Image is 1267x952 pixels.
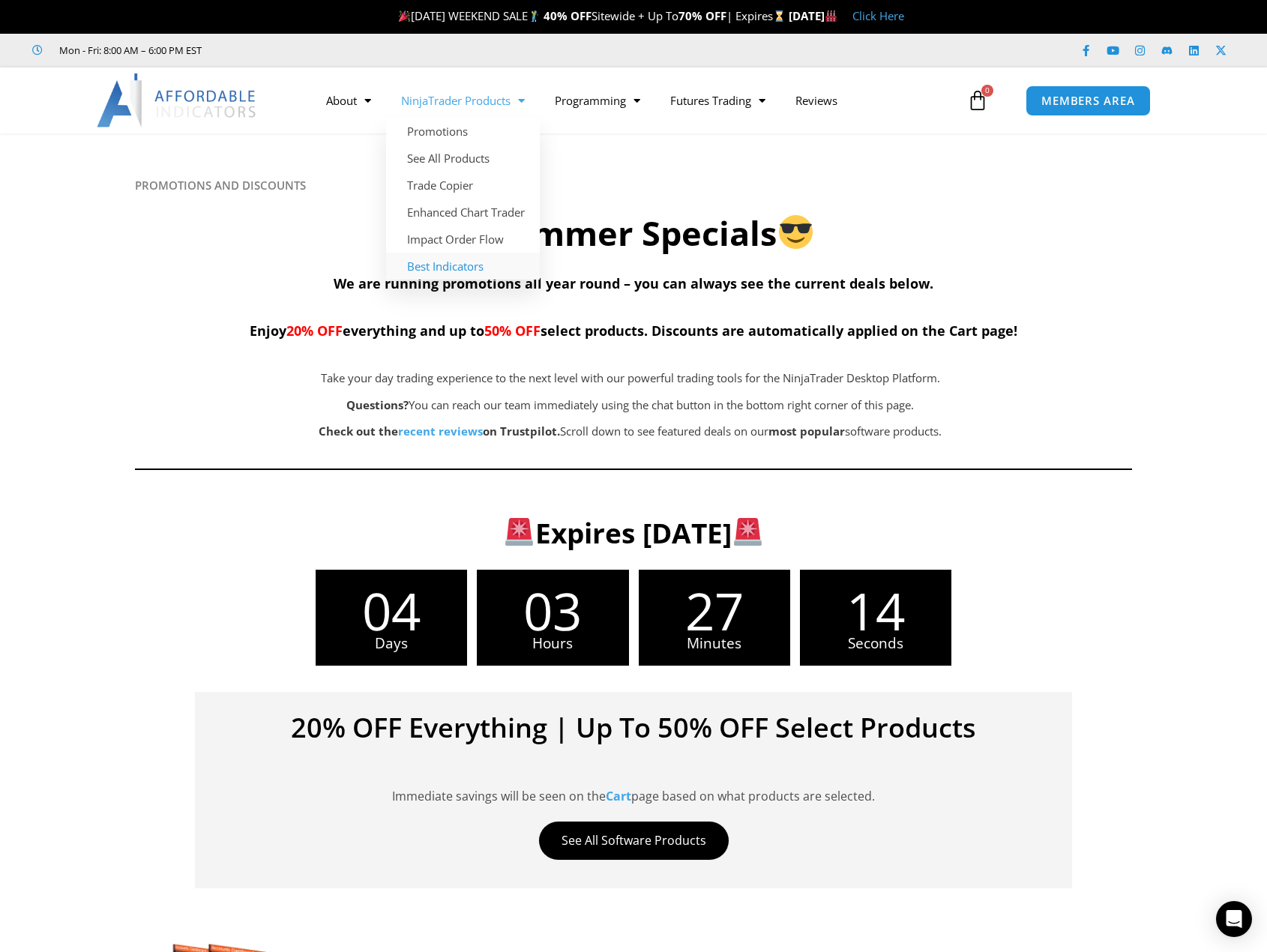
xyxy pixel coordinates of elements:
div: Open Intercom Messenger [1216,901,1252,937]
span: Mon - Fri: 8:00 AM – 6:00 PM EST [55,41,202,59]
span: 27 [639,585,790,636]
span: Hours [477,636,628,651]
a: Trade Copier [386,172,540,199]
strong: Questions? [346,397,409,412]
strong: 70% OFF [678,8,726,23]
span: Seconds [800,636,951,651]
a: Cart [606,788,631,804]
a: Click Here [852,8,904,23]
img: LogoAI | Affordable Indicators – NinjaTrader [97,73,258,127]
span: 04 [316,585,467,636]
img: ⌛ [774,10,785,22]
a: MEMBERS AREA [1026,85,1151,116]
span: 0 [981,85,993,97]
a: Programming [540,83,655,118]
strong: [DATE] [789,8,837,23]
a: Reviews [780,83,852,118]
img: 🏭 [825,10,837,22]
h4: 20% OFF Everything | Up To 50% OFF Select Products [217,714,1050,741]
a: NinjaTrader Products [386,83,540,118]
a: Enhanced Chart Trader [386,199,540,226]
span: Take your day trading experience to the next level with our powerful trading tools for the NinjaT... [321,370,940,385]
a: recent reviews [398,424,483,439]
a: About [311,83,386,118]
img: 🚨 [734,518,762,546]
a: 0 [945,79,1011,122]
a: Promotions [386,118,540,145]
span: [DATE] WEEKEND SALE Sitewide + Up To | Expires [395,8,789,23]
img: 🚨 [505,518,533,546]
p: You can reach our team immediately using the chat button in the bottom right corner of this page. [210,395,1051,416]
nav: Menu [311,83,963,118]
h6: PROMOTIONS AND DISCOUNTS [135,178,1132,193]
a: Futures Trading [655,83,780,118]
span: 03 [477,585,628,636]
span: Days [316,636,467,651]
a: See All Software Products [539,822,729,860]
span: 20% OFF [286,322,343,340]
span: 14 [800,585,951,636]
img: 😎 [779,215,813,249]
span: 50% OFF [484,322,541,340]
iframe: Customer reviews powered by Trustpilot [223,43,448,58]
p: Immediate savings will be seen on the page based on what products are selected. [217,786,1050,807]
strong: 40% OFF [544,8,592,23]
img: 🎉 [399,10,410,22]
img: 🏌️‍♂️ [529,10,540,22]
a: Best Indicators [386,253,540,280]
span: Minutes [639,636,790,651]
span: We are running promotions all year round – you can always see the current deals below. [334,274,933,292]
p: Scroll down to see featured deals on our software products. [210,421,1051,442]
ul: NinjaTrader Products [386,118,540,280]
span: Enjoy everything and up to select products. Discounts are automatically applied on the Cart page! [250,322,1017,340]
a: Impact Order Flow [386,226,540,253]
h2: Summer Specials [135,211,1132,256]
b: most popular [768,424,845,439]
span: MEMBERS AREA [1041,95,1135,106]
h3: Expires [DATE] [160,515,1108,551]
strong: Check out the on Trustpilot. [319,424,560,439]
a: See All Products [386,145,540,172]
